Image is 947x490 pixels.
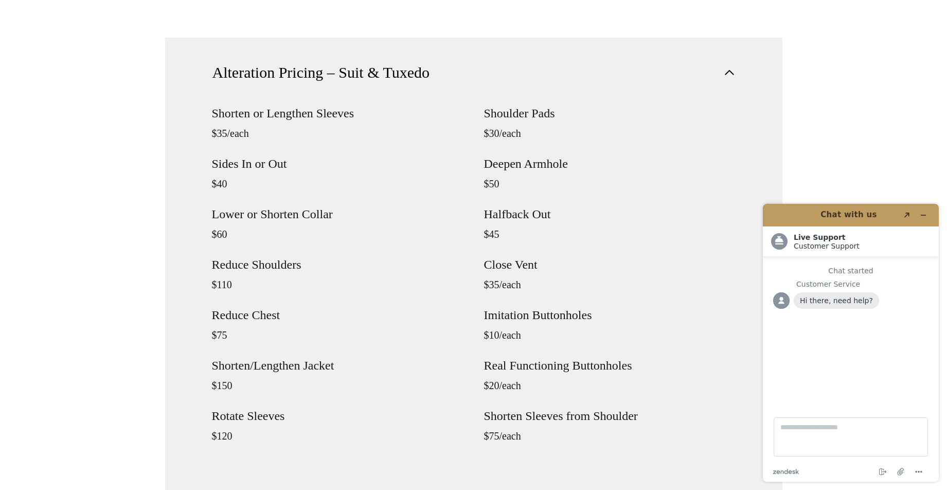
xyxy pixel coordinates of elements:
h4: Close Vent [484,258,736,271]
h4: Shorten Sleeves from Shoulder [484,410,736,422]
h4: Rotate Sleeves [212,410,463,422]
p: $150 [212,379,463,392]
h4: Reduce Chest [212,309,463,321]
p: $75 [212,329,463,341]
p: $40 [212,178,463,190]
span: Alteration Pricing – Suit & Tuxedo [212,61,430,84]
h4: Shorten/Lengthen Jacket [212,359,463,372]
h4: Lower or Shorten Collar [212,208,463,220]
span: Chat [23,7,44,16]
h4: Shorten or Lengthen Sleeves [212,107,463,119]
p: $30/each [484,127,736,139]
p: $60 [212,228,463,240]
p: $20/each [484,379,736,392]
iframe: Find more information here [755,196,947,490]
p: $120 [212,430,463,442]
h4: Halfback Out [484,208,736,220]
h4: Imitation Buttonholes [484,309,736,321]
h4: Sides In or Out [212,157,463,170]
button: Alteration Pricing – Suit & Tuxedo [165,38,782,107]
p: $10/each [484,329,736,341]
h4: Shoulder Pads [484,107,736,119]
h4: Real Functioning Buttonholes [484,359,736,372]
p: $110 [212,278,463,291]
p: $75/each [484,430,736,442]
p: $45 [484,228,736,240]
p: $35/each [484,278,736,291]
p: $35/each [212,127,463,139]
h4: Deepen Armhole [484,157,736,170]
p: $50 [484,178,736,190]
h4: Reduce Shoulders [212,258,463,271]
